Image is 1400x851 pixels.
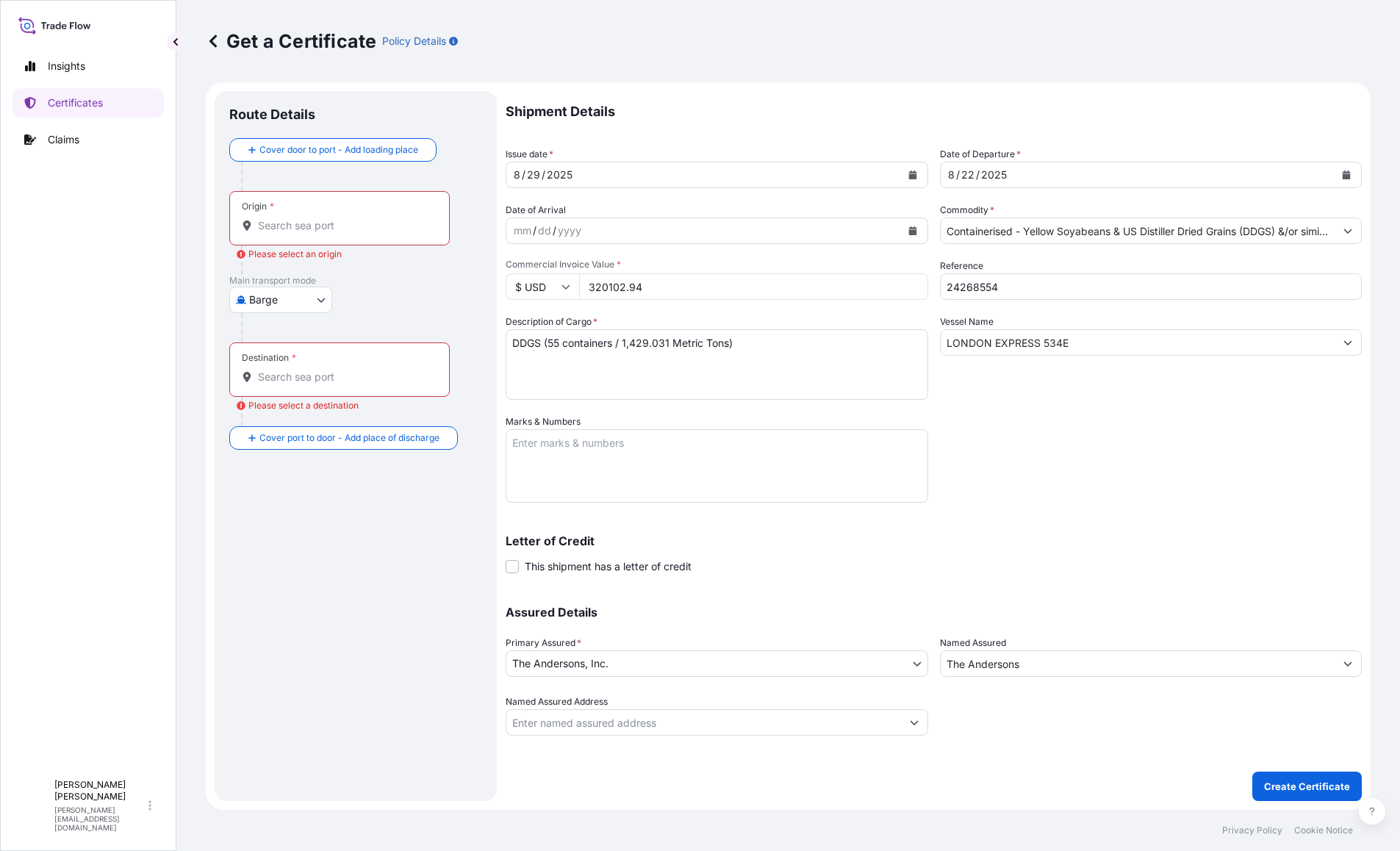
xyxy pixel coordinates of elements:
p: Shipment Details [506,91,1362,132]
a: Claims [12,125,164,154]
input: Destination [258,370,431,384]
div: day, [525,166,542,184]
div: Please select a destination [237,398,359,413]
span: Cover port to door - Add place of discharge [259,431,439,445]
span: This shipment has a letter of credit [525,559,692,574]
div: month, [512,222,533,240]
p: [PERSON_NAME] [PERSON_NAME] [54,779,146,802]
span: Cover door to port - Add loading place [259,143,418,157]
div: / [553,222,556,240]
div: month, [512,166,522,184]
p: Main transport mode [229,275,482,287]
a: Insights [12,51,164,81]
span: Primary Assured [506,636,581,650]
p: Policy Details [382,34,446,49]
div: / [956,166,960,184]
input: Origin [258,218,431,233]
p: Get a Certificate [206,29,376,53]
input: Named Assured Address [506,709,901,736]
button: Cover port to door - Add place of discharge [229,426,458,450]
p: [PERSON_NAME][EMAIL_ADDRESS][DOMAIN_NAME] [54,805,146,832]
p: Insights [48,59,85,73]
span: Barge [249,292,278,307]
div: year, [980,166,1008,184]
div: / [533,222,536,240]
label: Commodity [940,203,994,218]
span: Date of Departure [940,147,1021,162]
input: Assured Name [941,650,1335,677]
div: day, [536,222,553,240]
div: / [976,166,980,184]
label: Named Assured [940,636,1006,650]
p: Letter of Credit [506,535,1362,547]
a: Privacy Policy [1222,825,1282,836]
div: day, [960,166,976,184]
button: Calendar [1335,163,1358,187]
label: Vessel Name [940,315,994,329]
div: / [542,166,545,184]
div: year, [556,222,583,240]
input: Enter booking reference [940,273,1363,300]
a: Cookie Notice [1294,825,1353,836]
div: year, [545,166,574,184]
button: Calendar [901,219,925,243]
input: Type to search commodity [941,218,1335,244]
div: Destination [242,352,296,364]
p: Create Certificate [1264,779,1350,794]
div: month, [947,166,956,184]
span: Date of Arrival [506,203,566,218]
span: The Andersons, Inc. [512,656,609,671]
button: Show suggestions [1335,329,1361,356]
label: Reference [940,259,983,273]
label: Marks & Numbers [506,414,581,429]
span: Commercial Invoice Value [506,259,928,270]
span: T [29,798,38,813]
button: Show suggestions [901,709,927,736]
p: Route Details [229,106,315,123]
span: Issue date [506,147,553,162]
label: Named Assured Address [506,694,608,709]
button: Calendar [901,163,925,187]
div: Origin [242,201,274,212]
button: Show suggestions [1335,218,1361,244]
p: Assured Details [506,606,1362,618]
button: Select transport [229,287,332,313]
p: Certificates [48,96,103,110]
a: Certificates [12,88,164,118]
label: Description of Cargo [506,315,597,329]
button: The Andersons, Inc. [506,650,928,677]
div: Please select an origin [237,247,342,262]
div: / [522,166,525,184]
button: Show suggestions [1335,650,1361,677]
input: Type to search vessel name or IMO [941,329,1335,356]
button: Create Certificate [1252,772,1362,801]
input: Enter amount [579,273,928,300]
p: Claims [48,132,79,147]
button: Cover door to port - Add loading place [229,138,437,162]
